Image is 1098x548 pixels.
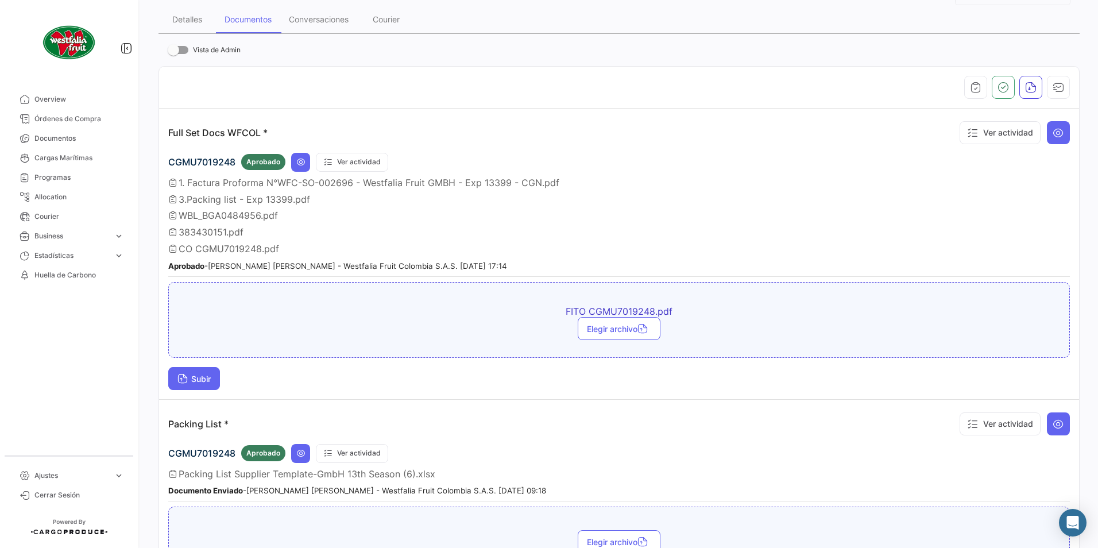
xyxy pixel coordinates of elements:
[114,470,124,481] span: expand_more
[179,177,559,188] span: 1. Factura Proforma N°WFC-SO-002696 - Westfalia Fruit GMBH - Exp 13399 - CGN.pdf
[9,129,129,148] a: Documentos
[225,14,272,24] div: Documentos
[587,537,651,547] span: Elegir archivo
[587,324,651,334] span: Elegir archivo
[34,470,109,481] span: Ajustes
[34,270,124,280] span: Huella de Carbono
[34,94,124,105] span: Overview
[168,447,235,459] span: CGMU7019248
[34,153,124,163] span: Cargas Marítimas
[168,156,235,168] span: CGMU7019248
[114,231,124,241] span: expand_more
[179,468,435,480] span: Packing List Supplier Template-GmbH 13th Season (6).xlsx
[34,250,109,261] span: Estadísticas
[179,194,310,205] span: 3.Packing list - Exp 13399.pdf
[9,265,129,285] a: Huella de Carbono
[177,374,211,384] span: Subir
[40,14,98,71] img: client-50.png
[9,90,129,109] a: Overview
[193,43,241,57] span: Vista de Admin
[9,187,129,207] a: Allocation
[34,211,124,222] span: Courier
[316,444,388,463] button: Ver actividad
[168,418,229,430] p: Packing List *
[168,127,268,138] p: Full Set Docs WFCOL *
[168,261,204,271] b: Aprobado
[9,207,129,226] a: Courier
[1059,509,1087,537] div: Abrir Intercom Messenger
[246,448,280,458] span: Aprobado
[34,192,124,202] span: Allocation
[418,306,820,317] span: FITO CGMU7019248.pdf
[172,14,202,24] div: Detalles
[168,486,546,495] small: - [PERSON_NAME] [PERSON_NAME] - Westfalia Fruit Colombia S.A.S. [DATE] 09:18
[9,148,129,168] a: Cargas Marítimas
[316,153,388,172] button: Ver actividad
[9,109,129,129] a: Órdenes de Compra
[168,261,507,271] small: - [PERSON_NAME] [PERSON_NAME] - Westfalia Fruit Colombia S.A.S. [DATE] 17:14
[578,317,660,340] button: Elegir archivo
[34,114,124,124] span: Órdenes de Compra
[9,168,129,187] a: Programas
[34,133,124,144] span: Documentos
[34,231,109,241] span: Business
[114,250,124,261] span: expand_more
[960,121,1041,144] button: Ver actividad
[289,14,349,24] div: Conversaciones
[960,412,1041,435] button: Ver actividad
[246,157,280,167] span: Aprobado
[34,490,124,500] span: Cerrar Sesión
[373,14,400,24] div: Courier
[168,486,243,495] b: Documento Enviado
[179,243,279,254] span: CO CGMU7019248.pdf
[179,210,278,221] span: WBL_BGA0484956.pdf
[168,367,220,390] button: Subir
[34,172,124,183] span: Programas
[179,226,243,238] span: 383430151.pdf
